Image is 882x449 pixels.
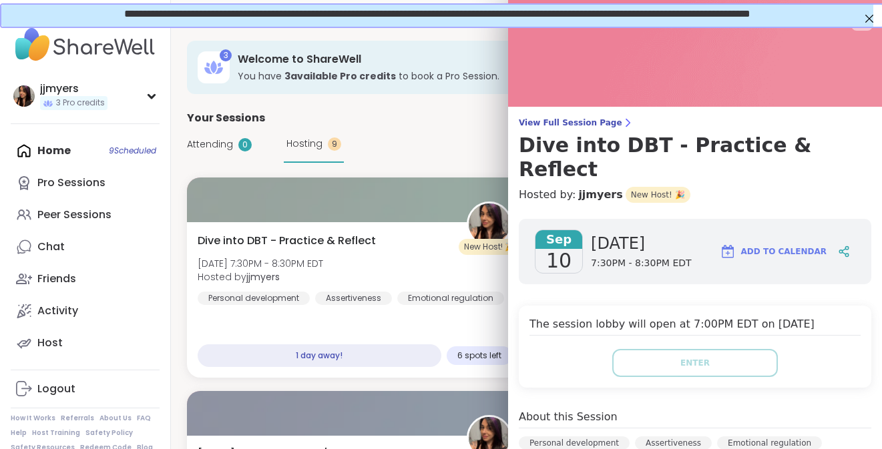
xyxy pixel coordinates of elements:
[11,295,160,327] a: Activity
[238,52,724,67] h3: Welcome to ShareWell
[40,81,107,96] div: jjmyers
[529,316,861,336] h4: The session lobby will open at 7:00PM EDT on [DATE]
[459,239,520,255] div: New Host! 🎉
[11,199,160,231] a: Peer Sessions
[198,270,323,284] span: Hosted by
[680,357,710,369] span: Enter
[11,231,160,263] a: Chat
[546,249,572,273] span: 10
[32,428,80,438] a: Host Training
[37,207,112,222] div: Peer Sessions
[286,137,322,151] span: Hosting
[246,270,280,284] b: jjmyers
[37,240,65,254] div: Chat
[714,236,833,268] button: Add to Calendar
[238,69,724,83] h3: You have to book a Pro Session.
[56,97,105,109] span: 3 Pro credits
[37,382,75,396] div: Logout
[741,246,827,258] span: Add to Calendar
[238,138,252,151] div: 0
[519,117,871,181] a: View Full Session PageDive into DBT - Practice & Reflect
[315,292,392,305] div: Assertiveness
[11,373,160,405] a: Logout
[11,167,160,199] a: Pro Sessions
[198,292,310,305] div: Personal development
[198,257,323,270] span: [DATE] 7:30PM - 8:30PM EDT
[37,336,63,350] div: Host
[11,327,160,359] a: Host
[37,175,105,190] div: Pro Sessions
[397,292,504,305] div: Emotional regulation
[457,350,501,361] span: 6 spots left
[61,414,94,423] a: Referrals
[469,203,510,245] img: jjmyers
[591,257,692,270] span: 7:30PM - 8:30PM EDT
[198,233,376,249] span: Dive into DBT - Practice & Reflect
[626,187,690,203] span: New Host! 🎉
[328,137,341,151] div: 9
[11,263,160,295] a: Friends
[519,133,871,181] h3: Dive into DBT - Practice & Reflect
[11,428,27,438] a: Help
[37,304,78,318] div: Activity
[519,117,871,128] span: View Full Session Page
[99,414,132,423] a: About Us
[612,349,778,377] button: Enter
[137,414,151,423] a: FAQ
[187,110,265,126] span: Your Sessions
[591,233,692,254] span: [DATE]
[535,230,582,249] span: Sep
[578,187,622,203] a: jjmyers
[220,49,232,61] div: 3
[519,187,871,203] h4: Hosted by:
[198,344,441,367] div: 1 day away!
[720,244,736,260] img: ShareWell Logomark
[187,137,233,151] span: Attending
[11,21,160,68] img: ShareWell Nav Logo
[13,85,35,107] img: jjmyers
[85,428,133,438] a: Safety Policy
[284,69,396,83] b: 3 available Pro credit s
[11,414,55,423] a: How It Works
[37,272,76,286] div: Friends
[519,409,618,425] h4: About this Session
